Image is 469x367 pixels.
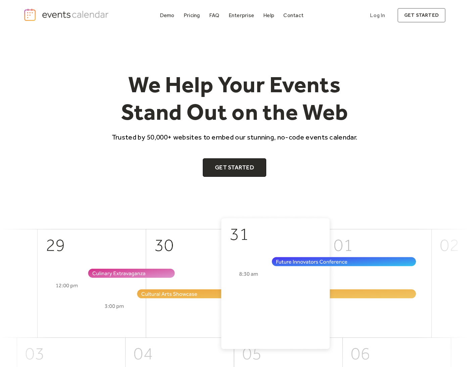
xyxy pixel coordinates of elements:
[160,13,175,17] div: Demo
[261,11,277,20] a: Help
[106,132,364,142] p: Trusted by 50,000+ websites to embed our stunning, no-code events calendar.
[209,13,220,17] div: FAQ
[263,13,274,17] div: Help
[281,11,306,20] a: Contact
[226,11,257,20] a: Enterprise
[181,11,203,20] a: Pricing
[397,8,445,22] a: get started
[203,158,266,177] a: Get Started
[283,13,303,17] div: Contact
[363,8,392,22] a: Log In
[229,13,254,17] div: Enterprise
[106,71,364,125] h1: We Help Your Events Stand Out on the Web
[184,13,200,17] div: Pricing
[157,11,177,20] a: Demo
[206,11,222,20] a: FAQ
